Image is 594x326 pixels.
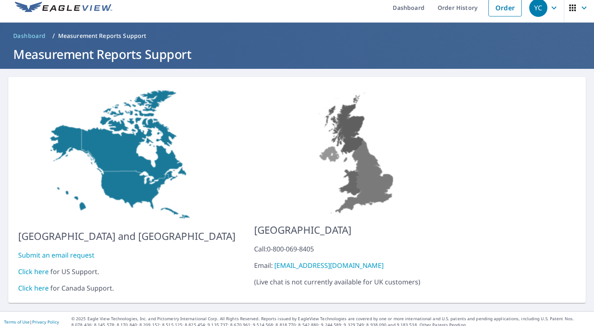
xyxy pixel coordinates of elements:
[58,32,146,40] p: Measurement Reports Support
[4,319,59,324] p: |
[18,267,236,277] div: for US Support.
[254,260,462,270] div: Email:
[18,283,236,293] div: for Canada Support.
[18,284,49,293] a: Click here
[32,319,59,325] a: Privacy Policy
[254,244,462,287] p: ( Live chat is not currently available for UK customers )
[4,319,30,325] a: Terms of Use
[52,31,55,41] li: /
[10,29,584,42] nav: breadcrumb
[10,29,49,42] a: Dashboard
[254,223,462,237] p: [GEOGRAPHIC_DATA]
[13,32,46,40] span: Dashboard
[15,2,112,14] img: EV Logo
[274,261,384,270] a: [EMAIL_ADDRESS][DOMAIN_NAME]
[254,244,462,254] div: Call: 0-800-069-8405
[18,229,236,244] p: [GEOGRAPHIC_DATA] and [GEOGRAPHIC_DATA]
[254,87,462,216] img: US-MAP
[18,87,236,222] img: US-MAP
[18,267,49,276] a: Click here
[10,46,584,63] h1: Measurement Reports Support
[18,251,94,260] a: Submit an email request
